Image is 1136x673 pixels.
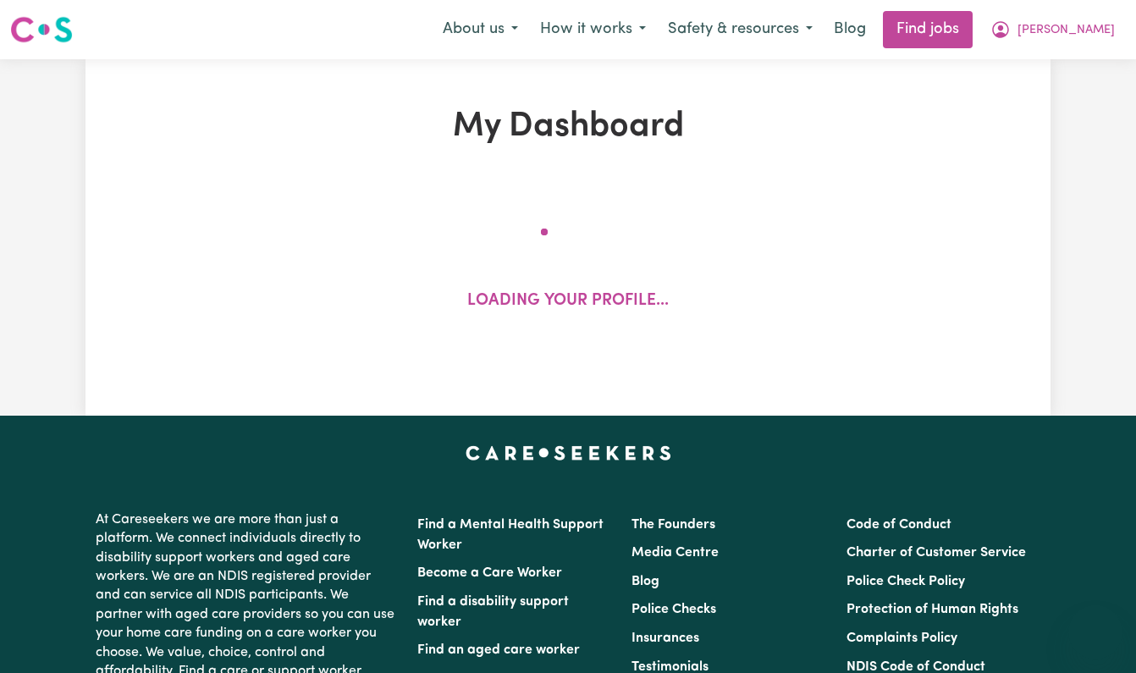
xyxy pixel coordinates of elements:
[1068,605,1122,659] iframe: Botón para iniciar la ventana de mensajería
[631,575,659,588] a: Blog
[846,575,965,588] a: Police Check Policy
[979,12,1126,47] button: My Account
[657,12,824,47] button: Safety & resources
[417,518,604,552] a: Find a Mental Health Support Worker
[1017,21,1115,40] span: [PERSON_NAME]
[432,12,529,47] button: About us
[10,14,73,45] img: Careseekers logo
[631,632,699,645] a: Insurances
[466,446,671,460] a: Careseekers home page
[631,546,719,560] a: Media Centre
[467,290,669,314] p: Loading your profile...
[883,11,973,48] a: Find jobs
[10,10,73,49] a: Careseekers logo
[417,566,562,580] a: Become a Care Worker
[256,107,880,147] h1: My Dashboard
[824,11,876,48] a: Blog
[417,595,569,629] a: Find a disability support worker
[846,546,1026,560] a: Charter of Customer Service
[631,518,715,532] a: The Founders
[846,632,957,645] a: Complaints Policy
[417,643,580,657] a: Find an aged care worker
[846,518,951,532] a: Code of Conduct
[846,603,1018,616] a: Protection of Human Rights
[529,12,657,47] button: How it works
[631,603,716,616] a: Police Checks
